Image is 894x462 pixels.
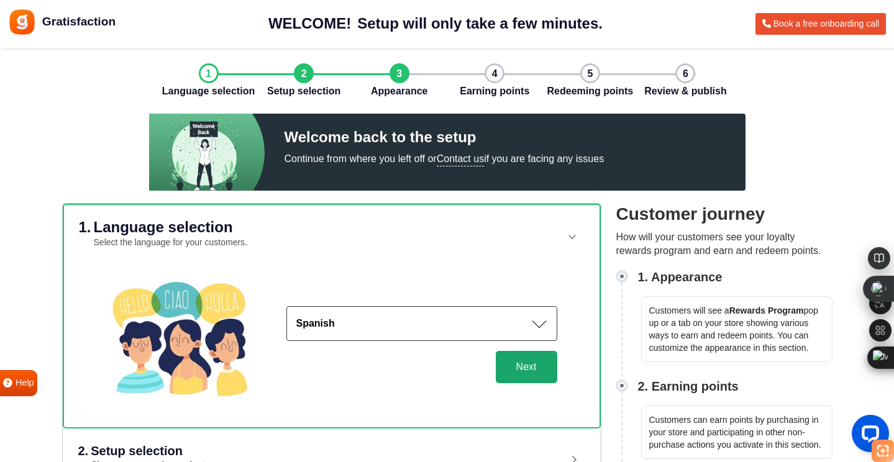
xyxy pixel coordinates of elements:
[729,306,804,315] strong: Rewards Program
[616,203,832,225] h2: Customer journey
[42,13,116,31] span: Gratisfaction
[296,318,335,328] strong: Spanish
[94,237,247,247] small: Select the language for your customers.
[638,268,723,286] h3: 1. Appearance
[638,377,739,396] h3: 2. Earning points
[755,13,886,35] a: Book a free onboarding call
[842,410,894,462] iframe: LiveChat chat widget
[285,152,604,166] p: Continue from where you left off or if you are facing any issues
[357,15,603,33] h1: Setup will only take a few minutes.
[286,306,557,341] button: Spanish
[496,351,557,383] button: Next
[285,129,604,147] h3: Welcome back to the setup
[371,84,428,99] span: Appearance
[16,376,34,390] span: Help
[616,230,832,258] p: How will your customers see your loyalty rewards program and earn and redeem points.
[267,84,340,99] span: Setup selection
[149,114,265,191] img: welcom-back-banner-image
[94,220,247,235] h2: Language selection
[91,445,222,457] h2: Setup selection
[437,153,484,166] span: Contact us
[268,15,351,33] h1: WELCOME!
[79,220,91,250] h2: 1.
[8,8,36,36] img: Gratisfaction
[641,405,832,459] p: Customers can earn points by purchasing in your store and participating in other non-purchase act...
[641,296,832,362] p: Customers will see a pop up or a tab on your store showing various ways to earn and redeem points...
